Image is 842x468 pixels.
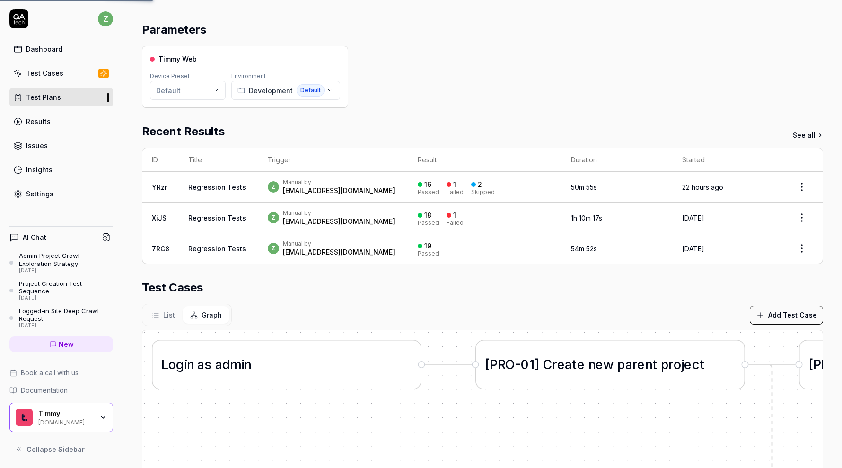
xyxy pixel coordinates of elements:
span: Collapse Sidebar [26,444,85,454]
label: Device Preset [150,72,190,79]
span: ] [535,356,540,371]
time: 54m 52s [571,245,597,253]
div: Project Creation Test Sequence [19,280,113,295]
span: z [98,11,113,26]
a: Project Creation Test Sequence[DATE] [9,280,113,301]
span: e [577,356,585,371]
span: [ [485,356,490,371]
button: Add Test Case [750,306,823,325]
button: Timmy LogoTimmy[DOMAIN_NAME] [9,403,113,432]
div: Test Cases [26,68,63,78]
a: [PRO-01]Createnewparentproject [475,340,745,389]
div: Insights [26,165,53,175]
span: R [821,356,829,371]
div: Passed [418,189,439,195]
span: 0 [521,356,529,371]
time: [DATE] [682,245,704,253]
span: t [700,356,705,371]
span: New [59,339,74,349]
div: 19 [424,242,431,250]
div: Passed [418,220,439,226]
a: Regression Tests [188,183,246,191]
a: Documentation [9,385,113,395]
span: R [498,356,506,371]
div: 1 [453,211,456,220]
div: [EMAIL_ADDRESS][DOMAIN_NAME] [283,247,395,257]
th: ID [142,148,179,172]
div: [EMAIL_ADDRESS][DOMAIN_NAME] [283,186,395,195]
span: r [552,356,557,371]
h4: AI Chat [23,232,46,242]
span: w [603,356,614,371]
span: Timmy Web [158,54,197,64]
div: Test Plans [26,92,61,102]
div: Manual by [283,209,395,217]
span: t [652,356,658,371]
div: Failed [447,189,464,195]
a: Regression Tests [188,214,246,222]
label: Environment [231,72,266,79]
h2: Test Cases [142,279,203,296]
div: Loginasadmin [152,340,421,389]
th: Started [673,148,781,172]
button: Collapse Sidebar [9,440,113,459]
span: o [168,356,176,371]
span: c [692,356,700,371]
span: e [557,356,565,371]
div: Admin Project Crawl Exploration Strategy [19,252,113,267]
div: 18 [424,211,431,220]
time: [DATE] [682,214,704,222]
span: O [505,356,515,371]
a: Settings [9,185,113,203]
a: New [9,336,113,352]
span: L [161,356,168,371]
span: Graph [202,310,222,320]
a: Regression Tests [188,245,246,253]
a: Book a call with us [9,368,113,378]
span: C [543,356,553,371]
span: Default [297,84,325,97]
h2: Parameters [142,21,206,38]
span: - [515,356,521,371]
span: Development [249,86,293,96]
span: p [661,356,669,371]
span: a [197,356,204,371]
button: z [98,9,113,28]
div: Timmy [38,409,93,418]
span: p [617,356,625,371]
span: P [490,356,498,371]
div: Default [156,86,181,96]
span: i [241,356,244,371]
a: See all [793,130,823,140]
time: 50m 55s [571,183,597,191]
span: e [637,356,645,371]
span: a [565,356,572,371]
a: Logged-in Site Deep Crawl Request[DATE] [9,307,113,329]
span: Documentation [21,385,68,395]
a: 7RC8 [152,245,169,253]
span: d [222,356,230,371]
span: z [268,243,279,254]
a: YRzr [152,183,167,191]
span: e [596,356,604,371]
span: e [684,356,692,371]
div: Results [26,116,51,126]
div: Dashboard [26,44,62,54]
div: 1 [453,180,456,189]
span: r [632,356,638,371]
a: Test Cases [9,64,113,82]
span: a [625,356,632,371]
div: Logged-in Site Deep Crawl Request [19,307,113,323]
span: s [204,356,211,371]
div: Failed [447,220,464,226]
a: Issues [9,136,113,155]
div: Passed [418,251,439,256]
a: Admin Project Crawl Exploration Strategy[DATE] [9,252,113,274]
span: n [588,356,596,371]
time: 22 hours ago [682,183,723,191]
div: [DATE] [19,322,113,329]
th: Title [179,148,258,172]
span: [ [808,356,814,371]
div: Manual by [283,240,395,247]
